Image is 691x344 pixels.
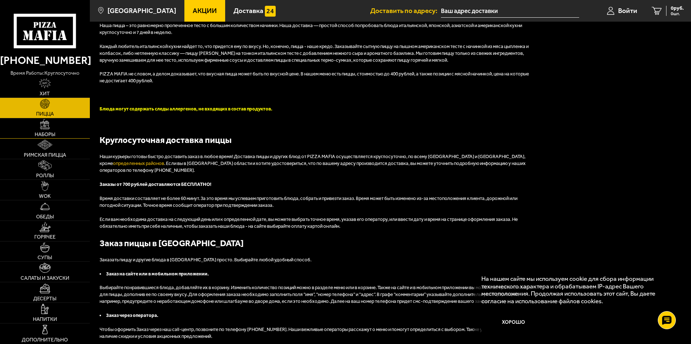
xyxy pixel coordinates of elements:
[100,257,533,264] p: Заказать пиццу и другие блюда в [GEOGRAPHIC_DATA] просто. Выбирайте любой удобный способ.
[100,216,533,230] p: Если вам необходима доставка на следующий день или к определенной дате, вы можете выбрать точное ...
[100,237,533,249] h2: Заказ пиццы в [GEOGRAPHIC_DATA]
[370,7,441,14] span: Доставить по адресу:
[100,134,533,146] h2: Круглосуточная доставка пиццы
[671,12,684,16] span: 0 шт.
[38,255,52,260] span: Супы
[193,7,217,14] span: Акции
[22,338,68,343] span: Дополнительно
[106,271,209,276] b: Заказ на сайте или в мобильном приложении.
[36,173,54,178] span: Роллы
[233,7,263,14] span: Доставка
[618,7,637,14] span: Войти
[671,6,684,11] span: 0 руб.
[33,317,57,322] span: Напитки
[100,106,272,112] font: Блюда могут содержать следы аллергенов, не входящих в состав продуктов.
[100,195,533,209] p: Время доставки составляет не более 60 минут. За это время мы успеваем приготовить блюда, собрать ...
[108,7,176,14] span: [GEOGRAPHIC_DATA]
[113,161,164,166] a: определенных районов
[100,284,533,305] p: Выбирайте понравившиеся блюда, добавляйте их в корзину. Изменить количество позиций можно в разде...
[21,276,69,281] span: Салаты и закуски
[39,194,51,199] span: WOK
[100,182,211,187] b: Заказы от 700 рублей доставляются БЕСПЛАТНО!
[33,296,56,301] span: Десерты
[36,214,54,219] span: Обеды
[40,91,50,96] span: Хит
[100,153,533,174] p: Наши курьеры готовы быстро доставить заказ в любое время! Доставка пиццы и других блюд от PIZZA M...
[34,235,56,240] span: Горячее
[24,153,66,158] span: Римская пицца
[100,71,533,84] p: PIZZA MAFIA не словом, а делом доказывает, что вкусная пицца может быть по вкусной цене. В нашем ...
[441,4,579,18] input: Ваш адрес доставки
[265,6,276,17] img: 15daf4d41897b9f0e9f617042186c801.svg
[481,275,670,305] p: На нашем сайте мы используем cookie для сбора информации технического характера и обрабатываем IP...
[106,313,158,318] b: Заказ через оператора.
[481,312,546,334] button: Хорошо
[100,43,533,64] p: Каждый любитель итальянской кухни найдет то, что придется ему по вкусу. Но, конечно, пицца - наше...
[100,326,533,340] p: Чтобы оформить Заказ через наш call-центр, позвоните по телефону [PHONE_NUMBER]. Наши вежливые оп...
[35,132,55,137] span: Наборы
[100,22,533,36] p: Наша пицца – это равномерно пропеченное тесто с большим количеством начинки. Наша доставка — прос...
[36,112,54,117] span: Пицца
